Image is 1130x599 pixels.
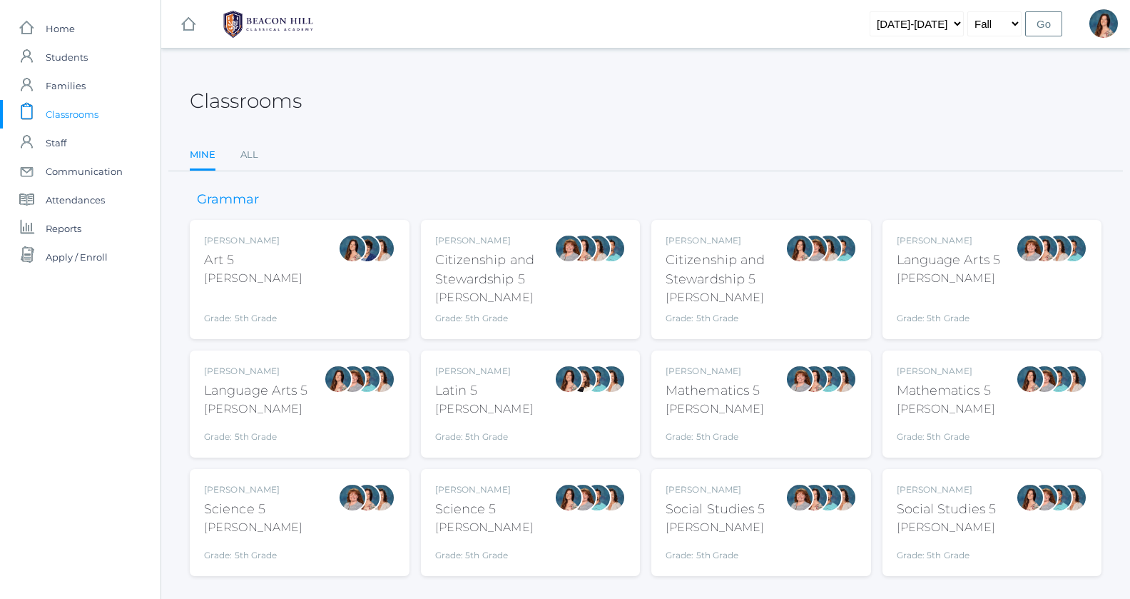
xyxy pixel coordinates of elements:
[352,234,381,263] div: Carolyn Sugimoto
[435,289,555,306] div: [PERSON_NAME]
[1030,365,1059,393] div: Sarah Bence
[666,500,765,519] div: Social Studies 5
[46,43,88,71] span: Students
[828,234,857,263] div: Westen Taylor
[435,251,555,289] div: Citizenship and Stewardship 5
[897,293,1001,325] div: Grade: 5th Grade
[1044,483,1073,512] div: Westen Taylor
[190,90,302,112] h2: Classrooms
[435,423,534,443] div: Grade: 5th Grade
[1059,365,1087,393] div: Cari Burke
[597,483,626,512] div: Cari Burke
[435,519,534,536] div: [PERSON_NAME]
[215,6,322,42] img: 1_BHCALogos-05.png
[1025,11,1062,36] input: Go
[897,381,995,401] div: Mathematics 5
[1044,365,1073,393] div: Westen Taylor
[190,141,215,171] a: Mine
[554,483,583,512] div: Rebecca Salazar
[338,365,367,393] div: Sarah Bence
[204,270,302,287] div: [PERSON_NAME]
[897,542,997,562] div: Grade: 5th Grade
[352,365,381,393] div: Westen Taylor
[435,234,555,247] div: [PERSON_NAME]
[554,234,583,263] div: Sarah Bence
[46,129,66,157] span: Staff
[1059,483,1087,512] div: Cari Burke
[46,71,86,100] span: Families
[338,234,367,263] div: Rebecca Salazar
[666,483,765,496] div: [PERSON_NAME]
[666,234,785,247] div: [PERSON_NAME]
[204,500,302,519] div: Science 5
[569,483,597,512] div: Sarah Bence
[814,365,843,393] div: Westen Taylor
[204,542,302,562] div: Grade: 5th Grade
[597,234,626,263] div: Westen Taylor
[204,293,302,325] div: Grade: 5th Grade
[46,243,108,271] span: Apply / Enroll
[897,500,997,519] div: Social Studies 5
[569,234,597,263] div: Rebecca Salazar
[666,519,765,536] div: [PERSON_NAME]
[897,401,995,418] div: [PERSON_NAME]
[828,365,857,393] div: Cari Burke
[1044,234,1073,263] div: Cari Burke
[1030,483,1059,512] div: Sarah Bence
[204,483,302,496] div: [PERSON_NAME]
[352,483,381,512] div: Rebecca Salazar
[46,186,105,214] span: Attendances
[800,234,828,263] div: Sarah Bence
[583,365,611,393] div: Westen Taylor
[367,365,395,393] div: Cari Burke
[814,483,843,512] div: Westen Taylor
[1016,234,1044,263] div: Sarah Bence
[897,251,1001,270] div: Language Arts 5
[46,14,75,43] span: Home
[583,483,611,512] div: Westen Taylor
[897,423,995,443] div: Grade: 5th Grade
[435,365,534,378] div: [PERSON_NAME]
[204,381,308,401] div: Language Arts 5
[1016,483,1044,512] div: Rebecca Salazar
[666,542,765,562] div: Grade: 5th Grade
[666,365,764,378] div: [PERSON_NAME]
[204,234,302,247] div: [PERSON_NAME]
[785,234,814,263] div: Rebecca Salazar
[338,483,367,512] div: Sarah Bence
[554,365,583,393] div: Rebecca Salazar
[46,157,123,186] span: Communication
[324,365,352,393] div: Rebecca Salazar
[204,519,302,536] div: [PERSON_NAME]
[814,234,843,263] div: Cari Burke
[204,365,308,378] div: [PERSON_NAME]
[240,141,258,169] a: All
[1059,234,1087,263] div: Westen Taylor
[897,270,1001,287] div: [PERSON_NAME]
[897,483,997,496] div: [PERSON_NAME]
[897,519,997,536] div: [PERSON_NAME]
[897,234,1001,247] div: [PERSON_NAME]
[190,193,266,207] h3: Grammar
[204,401,308,418] div: [PERSON_NAME]
[666,381,764,401] div: Mathematics 5
[435,500,534,519] div: Science 5
[828,483,857,512] div: Cari Burke
[367,483,395,512] div: Cari Burke
[46,100,98,129] span: Classrooms
[583,234,611,263] div: Cari Burke
[435,401,534,418] div: [PERSON_NAME]
[800,483,828,512] div: Rebecca Salazar
[666,401,764,418] div: [PERSON_NAME]
[46,214,81,243] span: Reports
[785,365,814,393] div: Sarah Bence
[666,423,764,443] div: Grade: 5th Grade
[204,251,302,270] div: Art 5
[785,483,814,512] div: Sarah Bence
[597,365,626,393] div: Cari Burke
[435,381,534,401] div: Latin 5
[666,312,785,325] div: Grade: 5th Grade
[569,365,597,393] div: Teresa Deutsch
[435,542,534,562] div: Grade: 5th Grade
[897,365,995,378] div: [PERSON_NAME]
